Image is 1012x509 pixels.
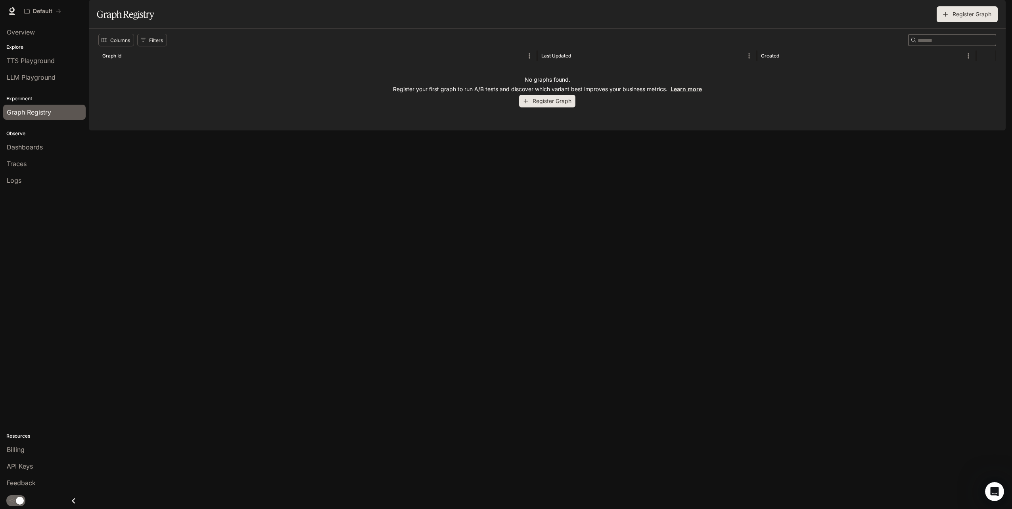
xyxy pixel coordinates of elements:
button: Select columns [98,34,134,46]
div: Search [908,34,996,46]
button: All workspaces [21,3,65,19]
div: Created [761,53,779,59]
button: Menu [743,50,755,62]
div: Graph Id [102,53,121,59]
p: Default [33,8,52,15]
a: Learn more [671,86,702,92]
p: No graphs found. [525,76,570,84]
button: Sort [780,50,792,62]
button: Menu [523,50,535,62]
button: Register Graph [519,95,575,108]
h1: Graph Registry [97,6,154,22]
div: Last Updated [541,53,571,59]
button: Sort [122,50,134,62]
button: Register Graph [937,6,998,22]
button: Show filters [137,34,167,46]
button: Menu [962,50,974,62]
button: Sort [572,50,584,62]
p: Register your first graph to run A/B tests and discover which variant best improves your business... [393,85,702,93]
iframe: Intercom live chat [985,482,1004,501]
